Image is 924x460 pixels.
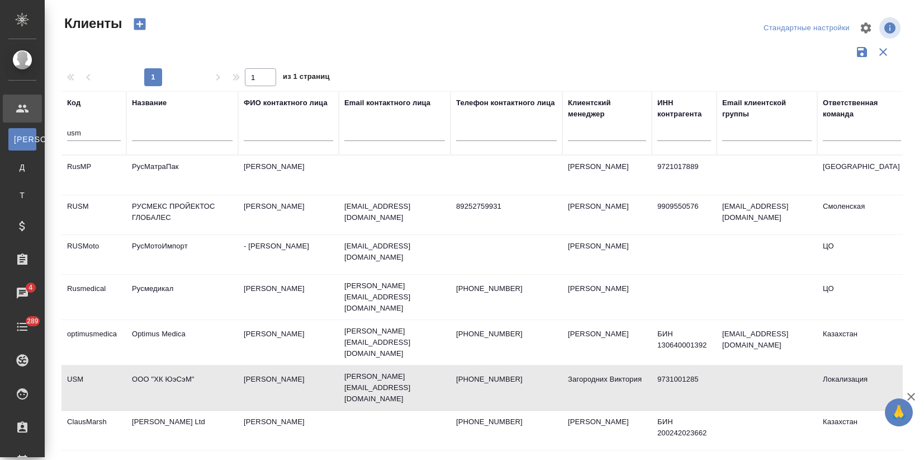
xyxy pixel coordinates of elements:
[652,195,717,234] td: 9909550576
[817,195,907,234] td: Смоленская
[344,241,445,263] p: [EMAIL_ADDRESS][DOMAIN_NAME]
[238,156,339,195] td: [PERSON_NAME]
[126,323,238,362] td: Optimus Medica
[456,374,557,385] p: [PHONE_NUMBER]
[61,195,126,234] td: RUSM
[562,323,652,362] td: [PERSON_NAME]
[761,20,852,37] div: split button
[817,278,907,317] td: ЦО
[456,97,555,109] div: Телефон контактного лица
[283,70,330,86] span: из 1 страниц
[817,323,907,362] td: Казахстан
[456,201,557,212] p: 89252759931
[344,97,430,109] div: Email контактного лица
[3,279,42,307] a: 4
[61,156,126,195] td: RusMP
[652,156,717,195] td: 9721017889
[817,235,907,274] td: ЦО
[852,15,879,41] span: Настроить таблицу
[14,162,31,173] span: Д
[722,97,812,120] div: Email клиентской группы
[717,195,817,234] td: [EMAIL_ADDRESS][DOMAIN_NAME]
[22,282,39,293] span: 4
[851,41,873,63] button: Сохранить фильтры
[873,41,894,63] button: Сбросить фильтры
[817,411,907,450] td: Казахстан
[126,15,153,34] button: Создать
[61,278,126,317] td: Rusmedical
[238,235,339,274] td: - [PERSON_NAME]
[238,323,339,362] td: [PERSON_NAME]
[652,323,717,362] td: БИН 130640001392
[126,195,238,234] td: РУСМЕКС ПРОЙЕКТОС ГЛОБАЛЕС
[456,328,557,340] p: [PHONE_NUMBER]
[238,411,339,450] td: [PERSON_NAME]
[126,411,238,450] td: [PERSON_NAME] Ltd
[879,17,903,39] span: Посмотреть информацию
[823,97,901,120] div: Ответственная команда
[652,368,717,407] td: 9731001285
[456,416,557,428] p: [PHONE_NUMBER]
[344,326,445,359] p: [PERSON_NAME][EMAIL_ADDRESS][DOMAIN_NAME]
[456,283,557,294] p: [PHONE_NUMBER]
[126,368,238,407] td: ООО "ХК ЮэСэМ"
[3,313,42,341] a: 289
[562,195,652,234] td: [PERSON_NAME]
[132,97,167,109] div: Название
[238,278,339,317] td: [PERSON_NAME]
[344,371,445,405] p: [PERSON_NAME][EMAIL_ADDRESS][DOMAIN_NAME]
[61,235,126,274] td: RUSMoto
[568,97,646,120] div: Клиентский менеджер
[238,195,339,234] td: [PERSON_NAME]
[657,97,711,120] div: ИНН контрагента
[562,235,652,274] td: [PERSON_NAME]
[61,323,126,362] td: optimusmedica
[889,401,908,424] span: 🙏
[61,368,126,407] td: USM
[244,97,328,109] div: ФИО контактного лица
[344,201,445,223] p: [EMAIL_ADDRESS][DOMAIN_NAME]
[14,134,31,145] span: [PERSON_NAME]
[126,278,238,317] td: Русмедикал
[344,280,445,314] p: [PERSON_NAME][EMAIL_ADDRESS][DOMAIN_NAME]
[14,190,31,201] span: Т
[8,128,36,151] a: [PERSON_NAME]
[817,156,907,195] td: [GEOGRAPHIC_DATA]
[238,368,339,407] td: [PERSON_NAME]
[126,156,238,195] td: РусМатраПак
[8,184,36,206] a: Т
[126,235,238,274] td: РусМотоИмпорт
[562,368,652,407] td: Загородних Виктория
[717,323,817,362] td: [EMAIL_ADDRESS][DOMAIN_NAME]
[61,15,122,32] span: Клиенты
[817,368,907,407] td: Локализация
[652,411,717,450] td: БИН 200242023662
[562,411,652,450] td: [PERSON_NAME]
[67,97,80,109] div: Код
[885,398,913,426] button: 🙏
[20,316,45,327] span: 289
[562,156,652,195] td: [PERSON_NAME]
[8,156,36,179] a: Д
[562,278,652,317] td: [PERSON_NAME]
[61,411,126,450] td: ClausMarsh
